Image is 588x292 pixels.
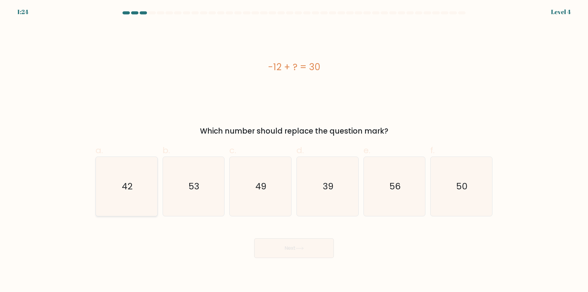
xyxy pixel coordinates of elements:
text: 42 [122,180,133,193]
div: -12 + ? = 30 [96,60,492,74]
span: c. [229,144,236,156]
span: a. [96,144,103,156]
span: d. [296,144,304,156]
span: b. [163,144,170,156]
div: Which number should replace the question mark? [99,126,489,137]
text: 56 [389,180,401,193]
text: 39 [323,180,334,193]
div: 1:24 [17,7,28,17]
text: 53 [189,180,200,193]
text: 49 [256,180,267,193]
span: f. [430,144,435,156]
text: 50 [456,180,468,193]
span: e. [364,144,370,156]
button: Next [254,238,334,258]
div: Level 4 [551,7,571,17]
